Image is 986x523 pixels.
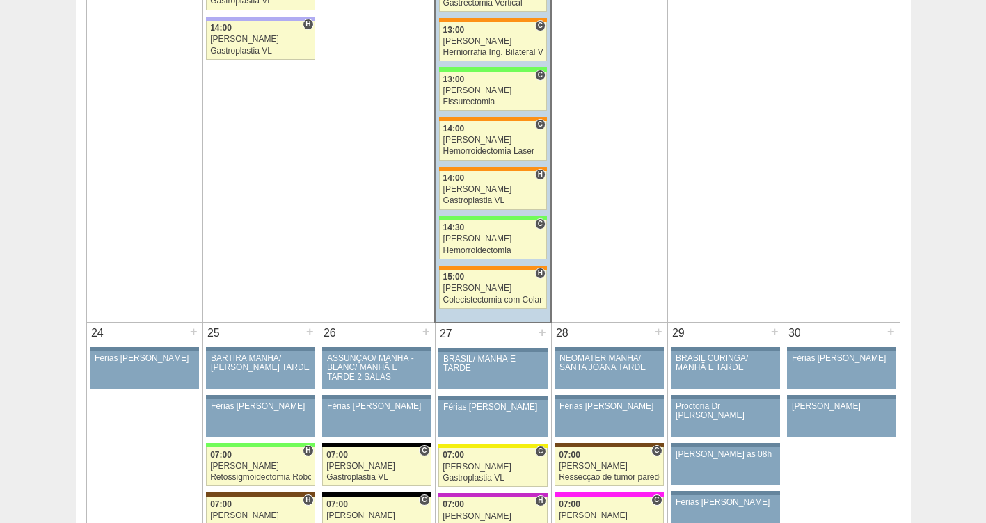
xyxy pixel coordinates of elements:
[769,323,781,341] div: +
[206,399,315,437] a: Férias [PERSON_NAME]
[322,443,431,447] div: Key: Blanc
[211,354,310,372] div: BARTIRA MANHÃ/ [PERSON_NAME] TARDE
[206,443,315,447] div: Key: Brasil
[322,395,431,399] div: Key: Aviso
[443,86,543,95] div: [PERSON_NAME]
[303,494,313,506] span: Hospital
[559,462,660,471] div: [PERSON_NAME]
[559,354,659,372] div: NEOMATER MANHÃ/ SANTA JOANA TARDE
[439,22,547,61] a: C 13:00 [PERSON_NAME] Herniorrafia Ing. Bilateral VL
[438,400,547,437] a: Férias [PERSON_NAME]
[443,272,465,282] span: 15:00
[535,169,546,180] span: Hospital
[439,216,547,220] div: Key: Brasil
[90,351,198,389] a: Férias [PERSON_NAME]
[438,444,547,448] div: Key: Santa Rita
[439,266,547,270] div: Key: São Luiz - SCS
[443,25,465,35] span: 13:00
[555,399,663,437] a: Férias [PERSON_NAME]
[443,37,543,46] div: [PERSON_NAME]
[555,347,663,351] div: Key: Aviso
[555,395,663,399] div: Key: Aviso
[443,296,543,305] div: Colecistectomia com Colangiografia VL
[439,220,547,259] a: C 14:30 [PERSON_NAME] Hemorroidectomia
[443,124,465,134] span: 14:00
[206,351,315,389] a: BARTIRA MANHÃ/ [PERSON_NAME] TARDE
[555,443,663,447] div: Key: Santa Joana
[210,499,232,509] span: 07:00
[438,493,547,497] div: Key: Maria Braido
[671,491,779,495] div: Key: Aviso
[676,498,775,507] div: Férias [PERSON_NAME]
[439,72,547,111] a: C 13:00 [PERSON_NAME] Fissurectomia
[555,492,663,497] div: Key: Pro Matre
[787,399,896,437] a: [PERSON_NAME]
[559,511,660,520] div: [PERSON_NAME]
[671,395,779,399] div: Key: Aviso
[206,492,315,497] div: Key: Santa Joana
[303,445,313,456] span: Hospital
[653,323,665,341] div: +
[439,167,547,171] div: Key: São Luiz - SCS
[419,445,429,456] span: Consultório
[443,74,465,84] span: 13:00
[443,474,543,483] div: Gastroplastia VL
[552,323,573,344] div: 28
[443,147,543,156] div: Hemorroidectomia Laser
[443,462,543,472] div: [PERSON_NAME]
[676,354,775,372] div: BRASIL CURINGA/ MANHÃ E TARDE
[559,499,580,509] span: 07:00
[676,402,775,420] div: Proctoria Dr [PERSON_NAME]
[787,395,896,399] div: Key: Aviso
[203,323,225,344] div: 25
[443,284,543,293] div: [PERSON_NAME]
[304,323,316,341] div: +
[436,323,457,344] div: 27
[535,119,546,130] span: Consultório
[95,354,194,363] div: Férias [PERSON_NAME]
[443,223,465,232] span: 14:30
[438,396,547,400] div: Key: Aviso
[671,443,779,447] div: Key: Aviso
[188,323,200,341] div: +
[322,399,431,437] a: Férias [PERSON_NAME]
[535,218,546,230] span: Consultório
[671,347,779,351] div: Key: Aviso
[439,67,547,72] div: Key: Brasil
[319,323,341,344] div: 26
[326,462,427,471] div: [PERSON_NAME]
[443,173,465,183] span: 14:00
[535,495,546,506] span: Hospital
[438,348,547,352] div: Key: Aviso
[535,268,546,279] span: Hospital
[671,399,779,437] a: Proctoria Dr [PERSON_NAME]
[206,347,315,351] div: Key: Aviso
[885,323,897,341] div: +
[438,448,547,487] a: C 07:00 [PERSON_NAME] Gastroplastia VL
[420,323,432,341] div: +
[784,323,806,344] div: 30
[322,492,431,497] div: Key: Blanc
[651,445,662,456] span: Consultório
[210,35,311,44] div: [PERSON_NAME]
[535,70,546,81] span: Consultório
[535,446,546,457] span: Consultório
[535,20,546,31] span: Consultório
[443,48,543,57] div: Herniorrafia Ing. Bilateral VL
[443,246,543,255] div: Hemorroidectomia
[443,512,543,521] div: [PERSON_NAME]
[671,447,779,485] a: [PERSON_NAME] as 08h
[419,494,429,506] span: Consultório
[326,499,348,509] span: 07:00
[787,351,896,389] a: Férias [PERSON_NAME]
[443,403,543,412] div: Férias [PERSON_NAME]
[206,21,315,60] a: H 14:00 [PERSON_NAME] Gastroplastia VL
[559,473,660,482] div: Ressecção de tumor parede abdominal pélvica
[210,511,311,520] div: [PERSON_NAME]
[327,354,427,382] div: ASSUNÇÃO/ MANHÃ -BLANC/ MANHÃ E TARDE 2 SALAS
[206,395,315,399] div: Key: Aviso
[443,196,543,205] div: Gastroplastia VL
[439,270,547,309] a: H 15:00 [PERSON_NAME] Colecistectomia com Colangiografia VL
[206,447,315,486] a: H 07:00 [PERSON_NAME] Retossigmoidectomia Robótica
[559,450,580,460] span: 07:00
